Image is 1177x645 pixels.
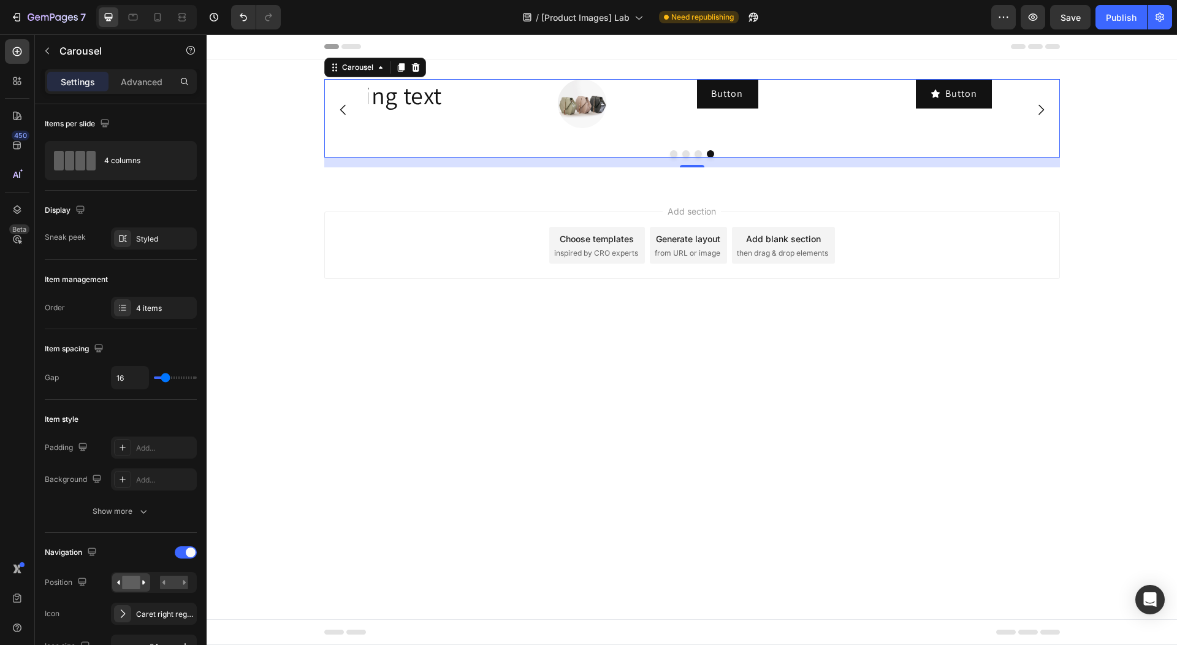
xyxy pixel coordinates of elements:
[739,52,771,67] p: Button
[1050,5,1091,29] button: Save
[45,500,197,522] button: Show more
[45,302,65,313] div: Order
[59,44,164,58] p: Carousel
[1106,11,1137,24] div: Publish
[1095,5,1147,29] button: Publish
[500,116,508,123] button: Dot
[136,234,194,245] div: Styled
[817,58,851,93] button: Carousel Next Arrow
[61,75,95,88] p: Settings
[45,414,78,425] div: Item style
[52,45,261,106] h2: Your heading text goes here
[104,147,179,175] div: 4 columns
[133,28,169,39] div: Carousel
[351,45,400,94] img: image_demo.jpg
[45,116,112,132] div: Items per slide
[530,213,622,224] span: then drag & drop elements
[449,198,514,211] div: Generate layout
[9,224,29,234] div: Beta
[136,443,194,454] div: Add...
[136,303,194,314] div: 4 items
[12,131,29,140] div: 450
[1135,585,1165,614] div: Open Intercom Messenger
[539,198,614,211] div: Add blank section
[136,475,194,486] div: Add...
[505,52,536,67] p: Button
[45,544,99,561] div: Navigation
[45,372,59,383] div: Gap
[45,274,108,285] div: Item management
[348,213,432,224] span: inspired by CRO experts
[490,45,551,74] button: <p>Button</p>
[476,116,483,123] button: Dot
[231,5,281,29] div: Undo/Redo
[207,34,1177,645] iframe: Design area
[136,609,194,620] div: Caret right regular
[1061,12,1081,23] span: Save
[45,341,106,357] div: Item spacing
[488,116,495,123] button: Dot
[456,170,514,183] span: Add section
[671,12,734,23] span: Need republishing
[709,45,785,74] button: <p>Button</p>
[45,440,90,456] div: Padding
[112,367,148,389] input: Auto
[541,11,630,24] span: [Product Images] Lab
[80,10,86,25] p: 7
[45,608,59,619] div: Icon
[121,75,162,88] p: Advanced
[45,574,90,591] div: Position
[463,116,471,123] button: Dot
[93,505,150,517] div: Show more
[45,471,104,488] div: Background
[45,202,88,219] div: Display
[448,213,514,224] span: from URL or image
[5,5,91,29] button: 7
[45,232,86,243] div: Sneak peek
[536,11,539,24] span: /
[353,198,427,211] div: Choose templates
